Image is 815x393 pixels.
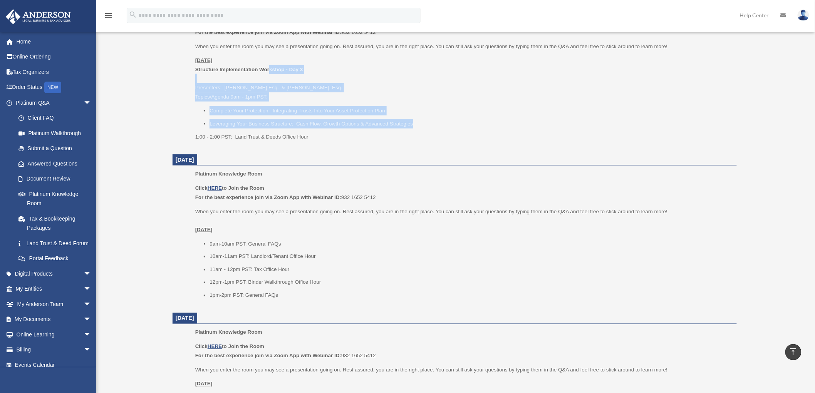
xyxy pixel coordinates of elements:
a: Tax & Bookkeeping Packages [11,211,103,236]
li: Complete Your Protection: Integrating Trusts Into Your Asset Protection Plan [210,106,731,115]
a: Billingarrow_drop_down [5,342,103,358]
a: vertical_align_top [785,344,802,360]
a: Answered Questions [11,156,103,171]
a: Submit a Question [11,141,103,156]
a: Platinum Knowledge Room [11,186,99,211]
img: Anderson Advisors Platinum Portal [3,9,73,24]
li: 9am-10am PST: General FAQs [210,239,731,249]
span: arrow_drop_down [84,296,99,312]
p: 932 1652 5412 [195,342,731,360]
b: For the best experience join via Zoom App with Webinar ID: [195,194,341,200]
span: arrow_drop_down [84,327,99,343]
a: Platinum Walkthrough [11,125,103,141]
li: 10am-11am PST: Landlord/Tenant Office Hour [210,252,731,261]
span: arrow_drop_down [84,281,99,297]
i: search [129,10,137,19]
div: NEW [44,82,61,93]
a: My Entitiesarrow_drop_down [5,281,103,297]
span: arrow_drop_down [84,95,99,111]
b: For the best experience join via Zoom App with Webinar ID: [195,29,341,35]
li: 11am - 12pm PST: Tax Office Hour [210,265,731,274]
b: Click to Join the Room [195,185,264,191]
a: HERE [208,344,222,350]
a: Order StatusNEW [5,80,103,95]
span: [DATE] [176,315,194,321]
p: 932 1652 5412 [195,184,731,202]
a: My Documentsarrow_drop_down [5,312,103,327]
i: vertical_align_top [789,347,798,356]
i: menu [104,11,113,20]
b: For the best experience join via Zoom App with Webinar ID: [195,353,341,359]
a: Events Calendar [5,357,103,373]
a: menu [104,13,113,20]
a: Client FAQ [11,110,103,126]
a: Online Ordering [5,49,103,65]
p: When you enter the room you may see a presentation going on. Rest assured, you are in the right p... [195,366,731,375]
span: arrow_drop_down [84,342,99,358]
span: [DATE] [176,157,194,163]
a: Land Trust & Deed Forum [11,236,103,251]
li: Leveraging Your Business Structure: Cash Flow, Growth Options & Advanced Strategies [210,119,731,129]
b: Structure Implementation Workshop - Day 3 [195,67,303,72]
img: User Pic [798,10,809,21]
u: [DATE] [195,381,213,387]
p: Presenters: [PERSON_NAME] Esq. & [PERSON_NAME], Esq. Topics/Agenda 9am - 1pm PST: [195,56,731,101]
a: HERE [208,185,222,191]
a: My Anderson Teamarrow_drop_down [5,296,103,312]
a: Tax Organizers [5,64,103,80]
a: Digital Productsarrow_drop_down [5,266,103,281]
a: Home [5,34,103,49]
u: [DATE] [195,227,213,232]
p: When you enter the room you may see a presentation going on. Rest assured, you are in the right p... [195,42,731,51]
p: 1:00 - 2:00 PST: Land Trust & Deeds Office Hour [195,132,731,142]
span: arrow_drop_down [84,266,99,282]
a: Platinum Q&Aarrow_drop_down [5,95,103,110]
li: 1pm-2pm PST: General FAQs [210,291,731,300]
li: 12pm-1pm PST: Binder Walkthrough Office Hour [210,278,731,287]
p: When you enter the room you may see a presentation going on. Rest assured, you are in the right p... [195,207,731,234]
span: Platinum Knowledge Room [195,329,262,335]
span: arrow_drop_down [84,312,99,328]
a: Online Learningarrow_drop_down [5,327,103,342]
b: Click to Join the Room [195,344,264,350]
a: Document Review [11,171,103,187]
a: Portal Feedback [11,251,103,266]
span: Platinum Knowledge Room [195,171,262,177]
u: [DATE] [195,57,213,63]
